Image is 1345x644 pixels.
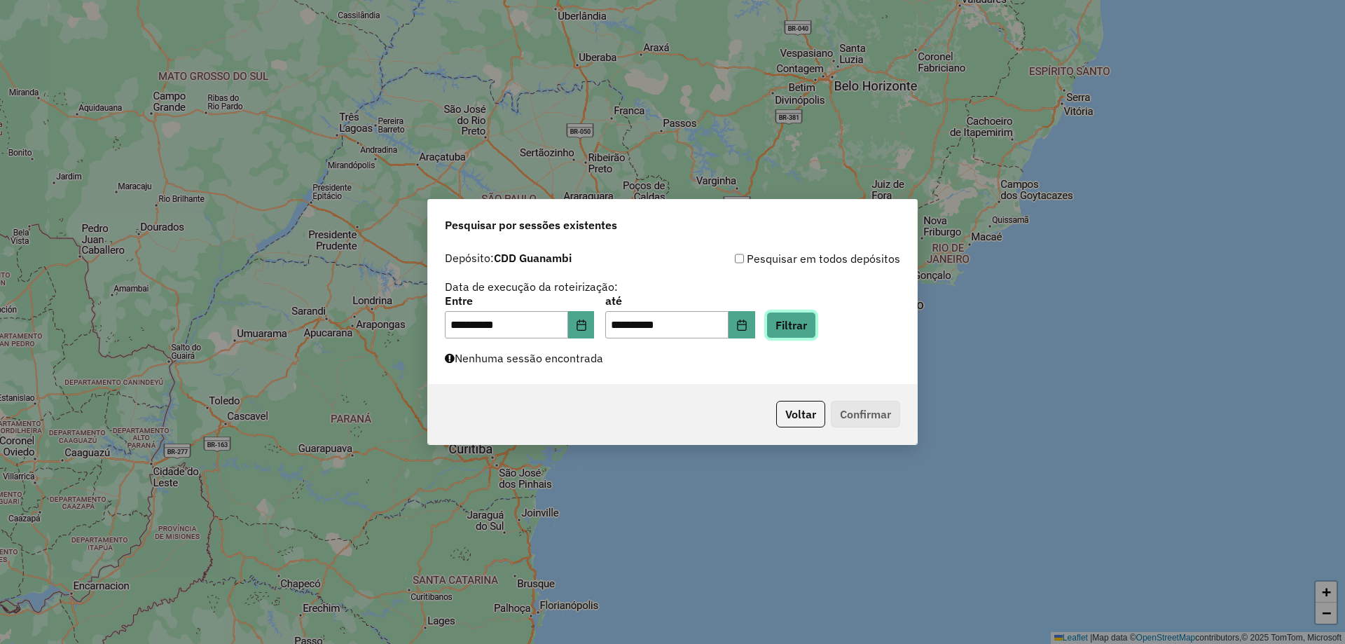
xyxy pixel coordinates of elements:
[605,292,754,309] label: até
[568,311,595,339] button: Choose Date
[445,217,617,233] span: Pesquisar por sessões existentes
[672,250,900,267] div: Pesquisar em todos depósitos
[729,311,755,339] button: Choose Date
[445,249,572,266] label: Depósito:
[776,401,825,427] button: Voltar
[766,312,816,338] button: Filtrar
[445,292,594,309] label: Entre
[445,278,618,295] label: Data de execução da roteirização:
[445,350,603,366] label: Nenhuma sessão encontrada
[494,251,572,265] strong: CDD Guanambi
